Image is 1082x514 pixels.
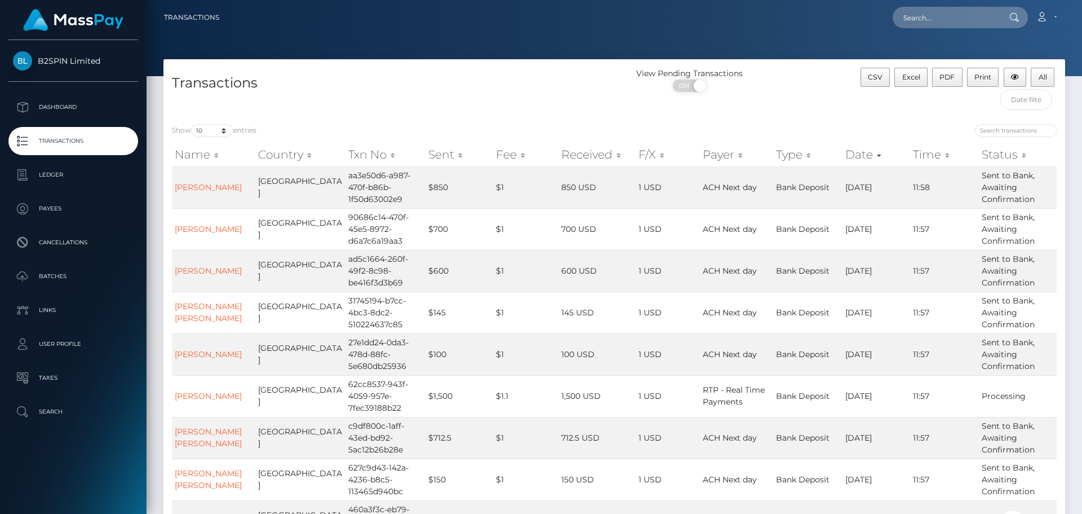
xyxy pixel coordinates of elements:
[8,195,138,223] a: Payees
[558,208,636,250] td: 700 USD
[979,333,1057,375] td: Sent to Bank, Awaiting Confirmation
[979,166,1057,208] td: Sent to Bank, Awaiting Confirmation
[1004,68,1027,87] button: Column visibility
[979,208,1057,250] td: Sent to Bank, Awaiting Confirmation
[979,459,1057,500] td: Sent to Bank, Awaiting Confirmation
[8,398,138,426] a: Search
[636,292,700,333] td: 1 USD
[425,459,493,500] td: $150
[703,385,765,407] span: RTP - Real Time Payments
[255,292,345,333] td: [GEOGRAPHIC_DATA]
[8,161,138,189] a: Ledger
[175,182,242,192] a: [PERSON_NAME]
[425,292,493,333] td: $145
[345,292,425,333] td: 31745194-b7cc-4bc3-8dc2-510224637c85
[636,375,700,417] td: 1 USD
[939,73,955,81] span: PDF
[345,375,425,417] td: 62cc8537-943f-4059-957e-7fec39188b22
[975,124,1057,137] input: Search transactions
[425,333,493,375] td: $100
[175,266,242,276] a: [PERSON_NAME]
[345,417,425,459] td: c9df800c-1aff-43ed-bd92-5ac12b26b28e
[8,229,138,257] a: Cancellations
[910,375,978,417] td: 11:57
[773,459,842,500] td: Bank Deposit
[558,143,636,166] th: Received: activate to sort column ascending
[13,403,134,420] p: Search
[773,208,842,250] td: Bank Deposit
[894,68,928,87] button: Excel
[425,166,493,208] td: $850
[345,166,425,208] td: aa3e50d6-a987-470f-b86b-1f50d63002e9
[175,427,242,449] a: [PERSON_NAME] [PERSON_NAME]
[861,68,890,87] button: CSV
[425,250,493,292] td: $600
[842,417,911,459] td: [DATE]
[842,333,911,375] td: [DATE]
[175,224,242,234] a: [PERSON_NAME]
[773,292,842,333] td: Bank Deposit
[558,417,636,459] td: 712.5 USD
[175,468,242,490] a: [PERSON_NAME] [PERSON_NAME]
[773,333,842,375] td: Bank Deposit
[191,124,233,137] select: Showentries
[13,200,134,217] p: Payees
[703,266,757,276] span: ACH Next day
[175,391,242,401] a: [PERSON_NAME]
[8,262,138,291] a: Batches
[13,268,134,285] p: Batches
[172,143,255,166] th: Name: activate to sort column ascending
[1000,89,1053,110] input: Date filter
[8,330,138,358] a: User Profile
[636,250,700,292] td: 1 USD
[974,73,991,81] span: Print
[13,370,134,386] p: Taxes
[636,459,700,500] td: 1 USD
[842,459,911,500] td: [DATE]
[1031,68,1054,87] button: All
[842,250,911,292] td: [DATE]
[842,292,911,333] td: [DATE]
[979,292,1057,333] td: Sent to Bank, Awaiting Confirmation
[255,143,345,166] th: Country: activate to sort column ascending
[13,234,134,251] p: Cancellations
[910,143,978,166] th: Time: activate to sort column ascending
[893,7,999,28] input: Search...
[8,127,138,155] a: Transactions
[8,93,138,121] a: Dashboard
[493,292,558,333] td: $1
[910,208,978,250] td: 11:57
[558,166,636,208] td: 850 USD
[255,166,345,208] td: [GEOGRAPHIC_DATA]
[172,124,256,137] label: Show entries
[345,208,425,250] td: 90686c14-470f-45e5-8972-d6a7c6a19aa3
[773,375,842,417] td: Bank Deposit
[636,208,700,250] td: 1 USD
[703,224,757,234] span: ACH Next day
[614,68,765,80] div: View Pending Transactions
[255,459,345,500] td: [GEOGRAPHIC_DATA]
[910,459,978,500] td: 11:57
[672,80,700,92] span: ON
[842,375,911,417] td: [DATE]
[558,292,636,333] td: 145 USD
[13,51,32,71] img: B2SPIN Limited
[967,68,999,87] button: Print
[979,250,1057,292] td: Sent to Bank, Awaiting Confirmation
[493,166,558,208] td: $1
[932,68,963,87] button: PDF
[255,250,345,292] td: [GEOGRAPHIC_DATA]
[164,6,219,29] a: Transactions
[868,73,883,81] span: CSV
[842,166,911,208] td: [DATE]
[493,143,558,166] th: Fee: activate to sort column ascending
[425,417,493,459] td: $712.5
[13,302,134,319] p: Links
[493,375,558,417] td: $1.1
[425,208,493,250] td: $700
[773,250,842,292] td: Bank Deposit
[13,133,134,150] p: Transactions
[345,250,425,292] td: ad5c1664-260f-49f2-8c98-be416f3d3b69
[979,143,1057,166] th: Status: activate to sort column ascending
[703,475,757,485] span: ACH Next day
